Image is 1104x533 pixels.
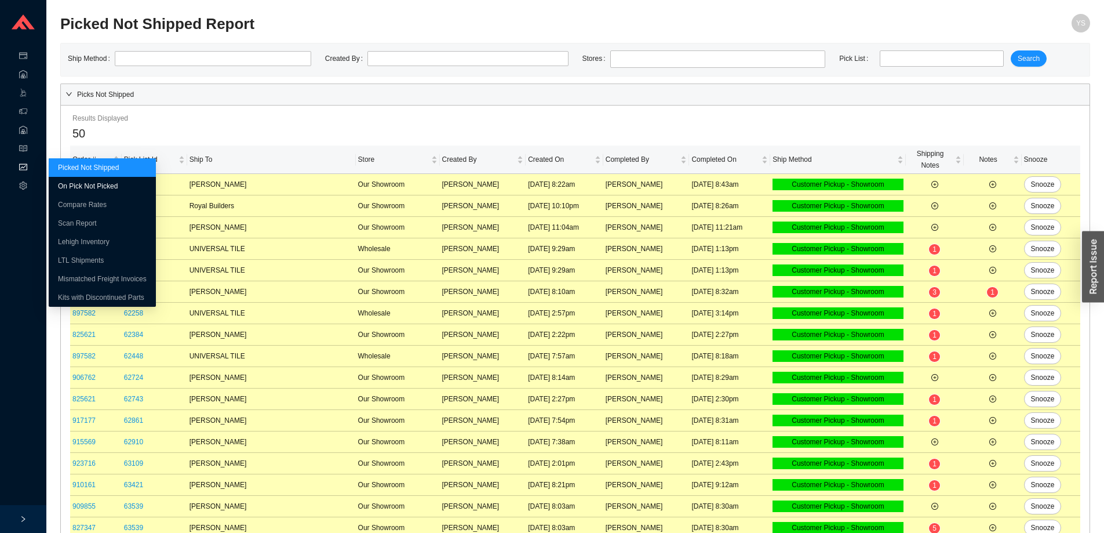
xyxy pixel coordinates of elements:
[124,459,143,467] a: 63109
[1031,179,1055,190] span: Snooze
[689,453,770,474] td: [DATE] 2:43pm
[689,174,770,195] td: [DATE] 8:43am
[187,260,356,281] td: UNIVERSAL TILE
[1031,393,1055,405] span: Snooze
[356,453,440,474] td: Our Showroom
[1022,146,1080,174] th: Snooze
[124,438,143,446] a: 62910
[989,396,996,403] span: plus-circle
[124,154,176,165] span: Pick List Id
[440,146,526,174] th: Created By sortable
[989,524,996,531] span: plus-circle
[187,281,356,303] td: [PERSON_NAME]
[20,516,27,523] span: right
[440,303,526,324] td: [PERSON_NAME]
[773,329,903,340] div: Customer Pickup - Showroom
[124,309,143,317] a: 62258
[72,113,1078,124] div: Results Displayed
[526,281,603,303] td: [DATE] 8:10am
[72,502,96,510] a: 909855
[58,238,110,246] a: Lehigh Inventory
[58,182,118,190] a: On Pick Not Picked
[689,217,770,238] td: [DATE] 11:21am
[689,238,770,260] td: [DATE] 1:13pm
[526,496,603,517] td: [DATE] 8:03am
[528,154,592,165] span: Created On
[1024,434,1062,450] button: Snooze
[932,524,937,532] span: 5
[689,432,770,453] td: [DATE] 8:11am
[124,352,143,360] a: 62448
[603,367,690,389] td: [PERSON_NAME]
[124,374,143,382] a: 62724
[1031,436,1055,448] span: Snooze
[440,367,526,389] td: [PERSON_NAME]
[356,195,440,217] td: Our Showroom
[989,181,996,188] span: plus-circle
[124,502,143,510] a: 63539
[526,346,603,367] td: [DATE] 7:57am
[526,432,603,453] td: [DATE] 7:38am
[72,395,96,403] a: 825621
[770,146,905,174] th: Ship Method sortable
[773,200,903,212] div: Customer Pickup - Showroom
[932,331,937,339] span: 1
[440,238,526,260] td: [PERSON_NAME]
[931,503,938,510] span: plus-circle
[989,417,996,424] span: plus-circle
[603,324,690,346] td: [PERSON_NAME]
[603,496,690,517] td: [PERSON_NAME]
[603,217,690,238] td: [PERSON_NAME]
[931,438,938,445] span: plus-circle
[989,353,996,360] span: plus-circle
[526,303,603,324] td: [DATE] 2:57pm
[989,481,996,488] span: plus-circle
[70,146,122,174] th: Order # sortable
[72,127,85,140] span: 50
[929,394,940,405] sup: 1
[1024,176,1062,193] button: Snooze
[440,217,526,238] td: [PERSON_NAME]
[1024,327,1062,343] button: Snooze
[58,219,97,227] a: Scan Report
[58,275,147,283] a: Mismatched Freight Invoices
[356,303,440,324] td: Wholesale
[356,324,440,346] td: Our Showroom
[72,438,96,446] a: 915569
[929,309,940,319] sup: 1
[689,474,770,496] td: [DATE] 9:12am
[1031,200,1055,212] span: Snooze
[526,195,603,217] td: [DATE] 10:10pm
[932,481,937,490] span: 1
[1024,262,1062,278] button: Snooze
[356,389,440,410] td: Our Showroom
[773,436,903,448] div: Customer Pickup - Showroom
[773,222,903,233] div: Customer Pickup - Showroom
[989,438,996,445] span: plus-circle
[603,146,690,174] th: Completed By sortable
[356,367,440,389] td: Our Showroom
[931,374,938,381] span: plus-circle
[440,260,526,281] td: [PERSON_NAME]
[72,524,96,532] a: 827347
[440,195,526,217] td: [PERSON_NAME]
[1024,412,1062,429] button: Snooze
[689,367,770,389] td: [DATE] 8:29am
[60,14,833,34] h2: Picked Not Shipped Report
[325,50,367,67] label: Created By
[356,260,440,281] td: Our Showroom
[689,346,770,367] td: [DATE] 8:18am
[932,310,937,318] span: 1
[908,148,953,171] span: Shipping Notes
[72,331,96,339] a: 825621
[929,266,940,276] sup: 1
[931,224,938,231] span: plus-circle
[442,154,515,165] span: Created By
[526,410,603,432] td: [DATE] 7:54pm
[773,264,903,276] div: Customer Pickup - Showroom
[1024,284,1062,300] button: Snooze
[773,415,903,426] div: Customer Pickup - Showroom
[526,174,603,195] td: [DATE] 8:22am
[906,146,964,174] th: Shipping Notes sortable
[1031,415,1055,426] span: Snooze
